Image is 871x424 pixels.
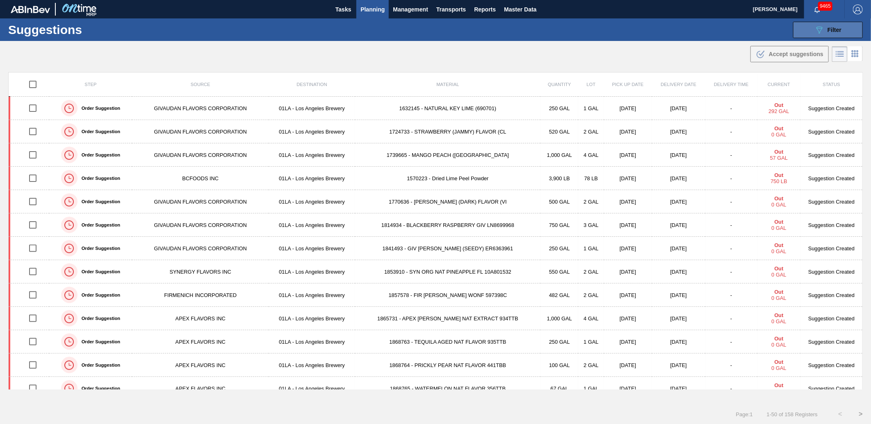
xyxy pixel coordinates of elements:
[78,129,120,134] label: Order Suggestion
[540,330,578,354] td: 250 GAL
[578,260,604,283] td: 2 GAL
[269,190,355,213] td: 01LA - Los Angeles Brewery
[800,260,862,283] td: Suggestion Created
[775,195,784,202] strong: Out
[540,354,578,377] td: 100 GAL
[652,97,705,120] td: [DATE]
[771,178,787,184] span: 750 LB
[78,316,120,321] label: Order Suggestion
[775,102,784,108] strong: Out
[355,307,540,330] td: 1865731 - APEX [PERSON_NAME] NAT EXTRACT 934TTB
[800,190,862,213] td: Suggestion Created
[132,190,269,213] td: GIVAUDAN FLAVORS CORPORATION
[132,260,269,283] td: SYNERGY FLAVORS INC
[9,167,863,190] a: Order SuggestionBCFOODS INC01LA - Los Angeles Brewery1570223 - Dried Lime Peel Powder3,900 LB78 L...
[775,172,784,178] strong: Out
[9,307,863,330] a: Order SuggestionAPEX FLAVORS INC01LA - Los Angeles Brewery1865731 - APEX [PERSON_NAME] NAT EXTRAC...
[269,377,355,400] td: 01LA - Los Angeles Brewery
[132,377,269,400] td: APEX FLAVORS INC
[540,120,578,143] td: 520 GAL
[771,248,786,254] span: 0 GAL
[540,237,578,260] td: 250 GAL
[355,283,540,307] td: 1857578 - FIR [PERSON_NAME] WONF 597398C
[9,237,863,260] a: Order SuggestionGIVAUDAN FLAVORS CORPORATION01LA - Los Angeles Brewery1841493 - GIV [PERSON_NAME]...
[705,237,757,260] td: -
[540,283,578,307] td: 482 GAL
[804,4,830,15] button: Notifications
[269,237,355,260] td: 01LA - Los Angeles Brewery
[800,143,862,167] td: Suggestion Created
[705,120,757,143] td: -
[604,283,652,307] td: [DATE]
[652,307,705,330] td: [DATE]
[652,143,705,167] td: [DATE]
[771,295,786,301] span: 0 GAL
[132,237,269,260] td: GIVAUDAN FLAVORS CORPORATION
[705,97,757,120] td: -
[578,237,604,260] td: 1 GAL
[355,120,540,143] td: 1724733 - STRAWBERRY (JAMMY) FLAVOR (CL
[775,359,784,365] strong: Out
[652,354,705,377] td: [DATE]
[771,225,786,231] span: 0 GAL
[355,237,540,260] td: 1841493 - GIV [PERSON_NAME] (SEEDY) ER6363961
[578,354,604,377] td: 2 GAL
[132,283,269,307] td: FIRMENICH INCORPORATED
[793,22,863,38] button: Filter
[78,176,120,181] label: Order Suggestion
[269,167,355,190] td: 01LA - Los Angeles Brewery
[604,377,652,400] td: [DATE]
[84,82,96,87] span: Step
[578,330,604,354] td: 1 GAL
[775,336,784,342] strong: Out
[661,82,696,87] span: Delivery Date
[78,152,120,157] label: Order Suggestion
[355,167,540,190] td: 1570223 - Dried Lime Peel Powder
[540,97,578,120] td: 250 GAL
[548,82,571,87] span: Quantity
[705,354,757,377] td: -
[132,120,269,143] td: GIVAUDAN FLAVORS CORPORATION
[9,120,863,143] a: Order SuggestionGIVAUDAN FLAVORS CORPORATION01LA - Los Angeles Brewery1724733 - STRAWBERRY (JAMMY...
[78,292,120,297] label: Order Suggestion
[800,283,862,307] td: Suggestion Created
[604,143,652,167] td: [DATE]
[652,213,705,237] td: [DATE]
[578,120,604,143] td: 2 GAL
[578,167,604,190] td: 78 LB
[652,190,705,213] td: [DATE]
[78,363,120,367] label: Order Suggestion
[355,377,540,400] td: 1868765 - WATERMELON NAT FLAVOR 356TTB
[775,382,784,388] strong: Out
[705,283,757,307] td: -
[705,260,757,283] td: -
[604,237,652,260] td: [DATE]
[578,283,604,307] td: 2 GAL
[132,307,269,330] td: APEX FLAVORS INC
[9,377,863,400] a: Order SuggestionAPEX FLAVORS INC01LA - Los Angeles Brewery1868765 - WATERMELON NAT FLAVOR 356TTB6...
[578,143,604,167] td: 4 GAL
[800,330,862,354] td: Suggestion Created
[9,354,863,377] a: Order SuggestionAPEX FLAVORS INC01LA - Los Angeles Brewery1868764 - PRICKLY PEAR NAT FLAVOR 441TB...
[269,260,355,283] td: 01LA - Los Angeles Brewery
[78,269,120,274] label: Order Suggestion
[9,283,863,307] a: Order SuggestionFIRMENICH INCORPORATED01LA - Los Angeles Brewery1857578 - FIR [PERSON_NAME] WONF ...
[775,125,784,132] strong: Out
[853,5,863,14] img: Logout
[578,213,604,237] td: 3 GAL
[652,260,705,283] td: [DATE]
[9,260,863,283] a: Order SuggestionSYNERGY FLAVORS INC01LA - Los Angeles Brewery1853910 - SYN ORG NAT PINEAPPLE FL 1...
[800,167,862,190] td: Suggestion Created
[771,132,786,138] span: 0 GAL
[652,330,705,354] td: [DATE]
[800,354,862,377] td: Suggestion Created
[771,272,786,278] span: 0 GAL
[714,82,749,87] span: Delivery Time
[578,97,604,120] td: 1 GAL
[823,82,840,87] span: Status
[269,283,355,307] td: 01LA - Los Angeles Brewery
[191,82,210,87] span: Source
[334,5,352,14] span: Tasks
[705,190,757,213] td: -
[604,354,652,377] td: [DATE]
